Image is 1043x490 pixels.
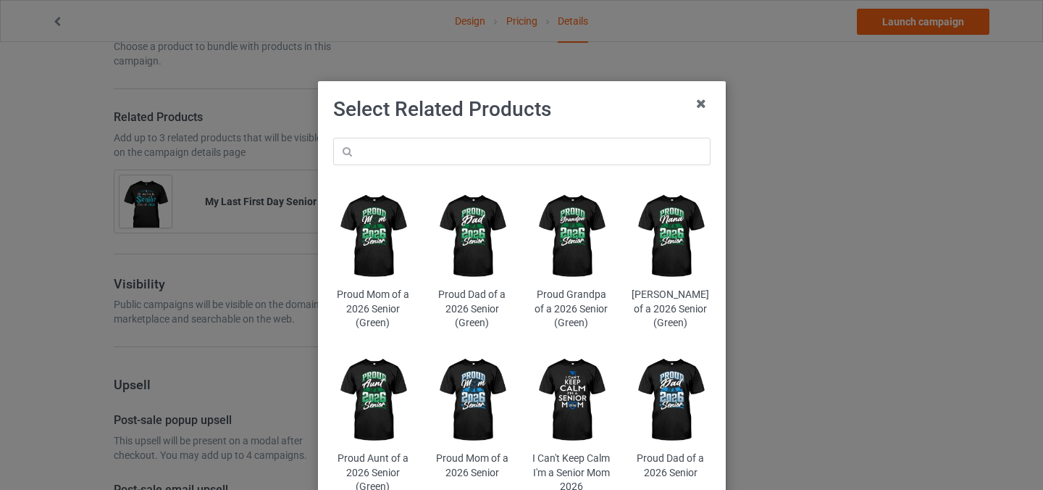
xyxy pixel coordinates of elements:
[631,288,710,331] div: [PERSON_NAME] of a 2026 Senior (Green)
[432,452,511,480] div: Proud Mom of a 2026 Senior
[631,452,710,480] div: Proud Dad of a 2026 Senior
[333,96,711,122] h1: Select Related Products
[432,288,511,331] div: Proud Dad of a 2026 Senior (Green)
[532,288,611,331] div: Proud Grandpa of a 2026 Senior (Green)
[333,288,412,331] div: Proud Mom of a 2026 Senior (Green)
